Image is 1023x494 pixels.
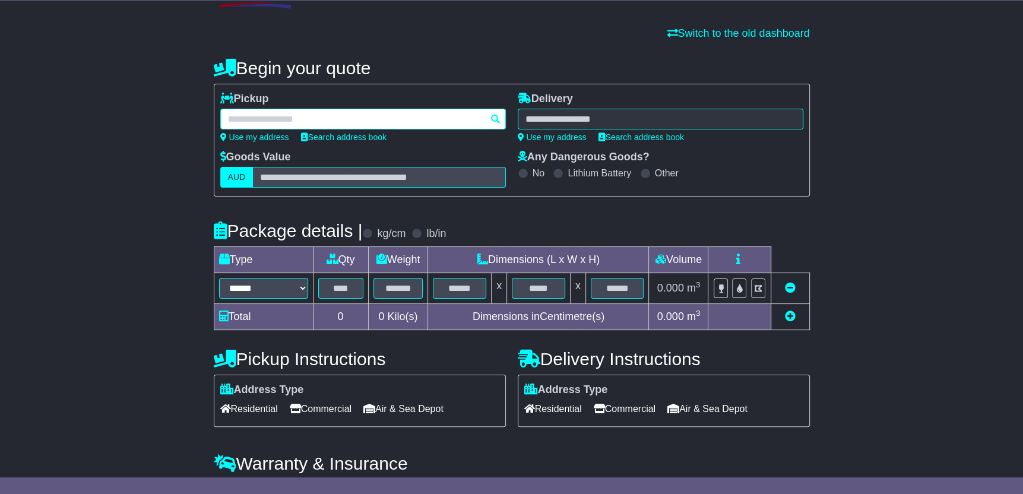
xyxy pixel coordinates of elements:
h4: Begin your quote [214,58,810,78]
span: Residential [524,400,582,418]
a: Search address book [301,132,387,142]
a: Use my address [220,132,289,142]
span: 0 [378,311,384,322]
label: Goods Value [220,151,291,164]
td: Weight [368,247,428,273]
a: Add new item [785,311,796,322]
label: kg/cm [377,227,406,240]
a: Search address book [598,132,684,142]
span: 0.000 [657,282,684,294]
label: Lithium Battery [568,167,631,179]
label: Pickup [220,93,269,106]
td: 0 [313,304,368,330]
sup: 3 [696,280,701,289]
h4: Package details | [214,221,363,240]
typeahead: Please provide city [220,109,506,129]
label: Delivery [518,93,573,106]
span: 0.000 [657,311,684,322]
label: Other [655,167,679,179]
span: m [687,282,701,294]
label: No [533,167,544,179]
td: Dimensions (L x W x H) [428,247,649,273]
td: x [492,273,507,304]
td: Total [214,304,313,330]
td: Qty [313,247,368,273]
h4: Delivery Instructions [518,349,810,369]
h4: Warranty & Insurance [214,454,810,473]
sup: 3 [696,309,701,318]
td: Volume [649,247,708,273]
label: AUD [220,167,254,188]
a: Remove this item [785,282,796,294]
label: Address Type [524,384,608,397]
a: Use my address [518,132,587,142]
td: Kilo(s) [368,304,428,330]
span: Commercial [594,400,655,418]
a: Switch to the old dashboard [667,27,809,39]
td: Type [214,247,313,273]
h4: Pickup Instructions [214,349,506,369]
label: lb/in [426,227,446,240]
span: Commercial [290,400,351,418]
span: Air & Sea Depot [363,400,444,418]
td: x [570,273,585,304]
td: Dimensions in Centimetre(s) [428,304,649,330]
span: m [687,311,701,322]
label: Address Type [220,384,304,397]
span: Residential [220,400,278,418]
label: Any Dangerous Goods? [518,151,650,164]
span: Air & Sea Depot [667,400,748,418]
